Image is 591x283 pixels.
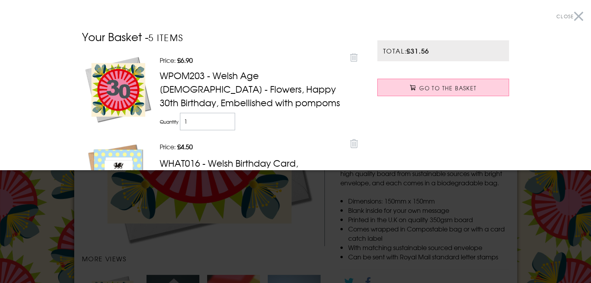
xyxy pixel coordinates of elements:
[348,50,360,64] a: Remove
[160,142,344,151] p: Price:
[419,84,476,92] span: Go to the Basket
[84,55,152,123] img: WPOM203_14631a6a-5508-46e9-8863-3d25c87382e4.jpg
[377,40,509,61] p: Total:
[348,136,360,150] a: Remove
[148,31,183,44] small: 5 items
[377,79,509,96] a: Go to the Basket
[84,142,152,223] img: WHAT016.jpg
[406,46,429,55] strong: £31.56
[160,156,322,196] a: WHAT016 - Welsh Birthday Card, Penblwydd Hapus, Typewriter, Happy Birthday
[160,118,178,125] label: Quantity
[556,8,583,25] button: Close menu
[176,142,193,151] strong: £4.50
[176,55,193,65] strong: £6.90
[82,29,362,45] h2: Your Basket -
[556,13,574,20] span: Close
[160,55,344,65] p: Price:
[160,69,340,109] a: WPOM203 - Welsh Age [DEMOGRAPHIC_DATA] - Flowers, Happy 30th Birthday, Embellished with pompoms
[180,113,235,130] input: Item quantity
